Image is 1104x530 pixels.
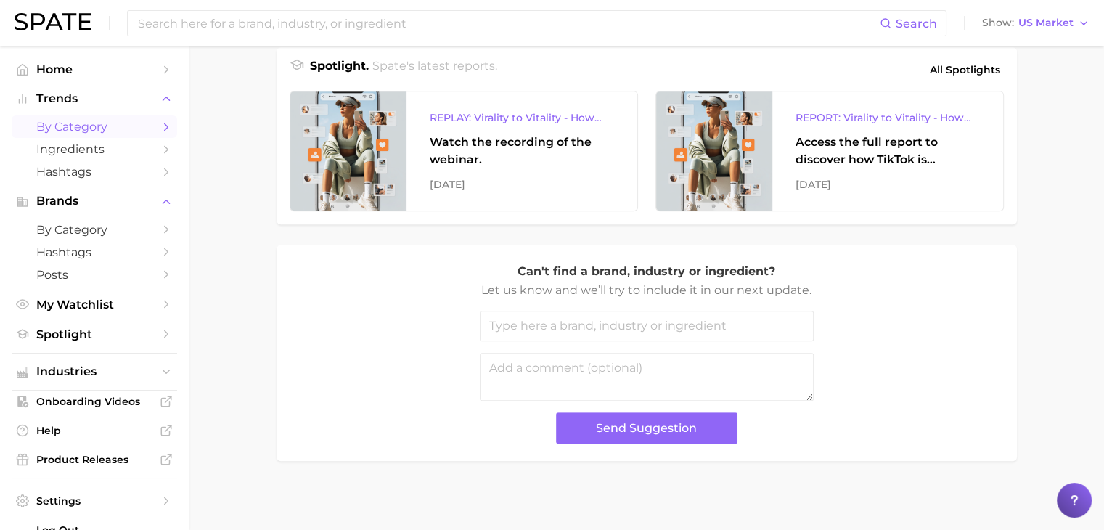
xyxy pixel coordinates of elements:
[12,160,177,183] a: Hashtags
[12,241,177,264] a: Hashtags
[12,391,177,412] a: Onboarding Videos
[1018,19,1074,27] span: US Market
[12,115,177,138] a: by Category
[36,424,152,437] span: Help
[36,327,152,341] span: Spotlight
[372,57,497,82] h2: Spate's latest reports.
[310,57,369,82] h1: Spotlight.
[12,138,177,160] a: Ingredients
[12,293,177,316] a: My Watchlist
[36,453,152,466] span: Product Releases
[36,92,152,105] span: Trends
[36,142,152,156] span: Ingredients
[12,88,177,110] button: Trends
[36,120,152,134] span: by Category
[930,61,1000,78] span: All Spotlights
[655,91,1004,211] a: REPORT: Virality to Vitality - How TikTok is Driving Wellness DiscoveryAccess the full report to ...
[556,412,737,444] button: Send Suggestion
[12,449,177,470] a: Product Releases
[978,14,1093,33] button: ShowUS Market
[36,165,152,179] span: Hashtags
[36,245,152,259] span: Hashtags
[12,420,177,441] a: Help
[796,176,980,193] div: [DATE]
[480,311,814,341] input: Type here a brand, industry or ingredient
[12,490,177,512] a: Settings
[36,365,152,378] span: Industries
[36,223,152,237] span: by Category
[896,17,937,30] span: Search
[430,109,614,126] div: REPLAY: Virality to Vitality - How TikTok is Driving Wellness Discovery
[12,190,177,212] button: Brands
[36,395,152,408] span: Onboarding Videos
[36,195,152,208] span: Brands
[926,57,1004,82] a: All Spotlights
[136,11,880,36] input: Search here for a brand, industry, or ingredient
[12,219,177,241] a: by Category
[12,361,177,383] button: Industries
[796,109,980,126] div: REPORT: Virality to Vitality - How TikTok is Driving Wellness Discovery
[36,62,152,76] span: Home
[12,58,177,81] a: Home
[796,134,980,168] div: Access the full report to discover how TikTok is reshaping the wellness landscape, from product d...
[290,91,638,211] a: REPLAY: Virality to Vitality - How TikTok is Driving Wellness DiscoveryWatch the recording of the...
[36,494,152,507] span: Settings
[480,281,814,300] p: Let us know and we’ll try to include it in our next update.
[430,134,614,168] div: Watch the recording of the webinar.
[480,262,814,281] p: Can't find a brand, industry or ingredient?
[430,176,614,193] div: [DATE]
[36,298,152,311] span: My Watchlist
[982,19,1014,27] span: Show
[15,13,91,30] img: SPATE
[36,268,152,282] span: Posts
[12,264,177,286] a: Posts
[12,323,177,346] a: Spotlight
